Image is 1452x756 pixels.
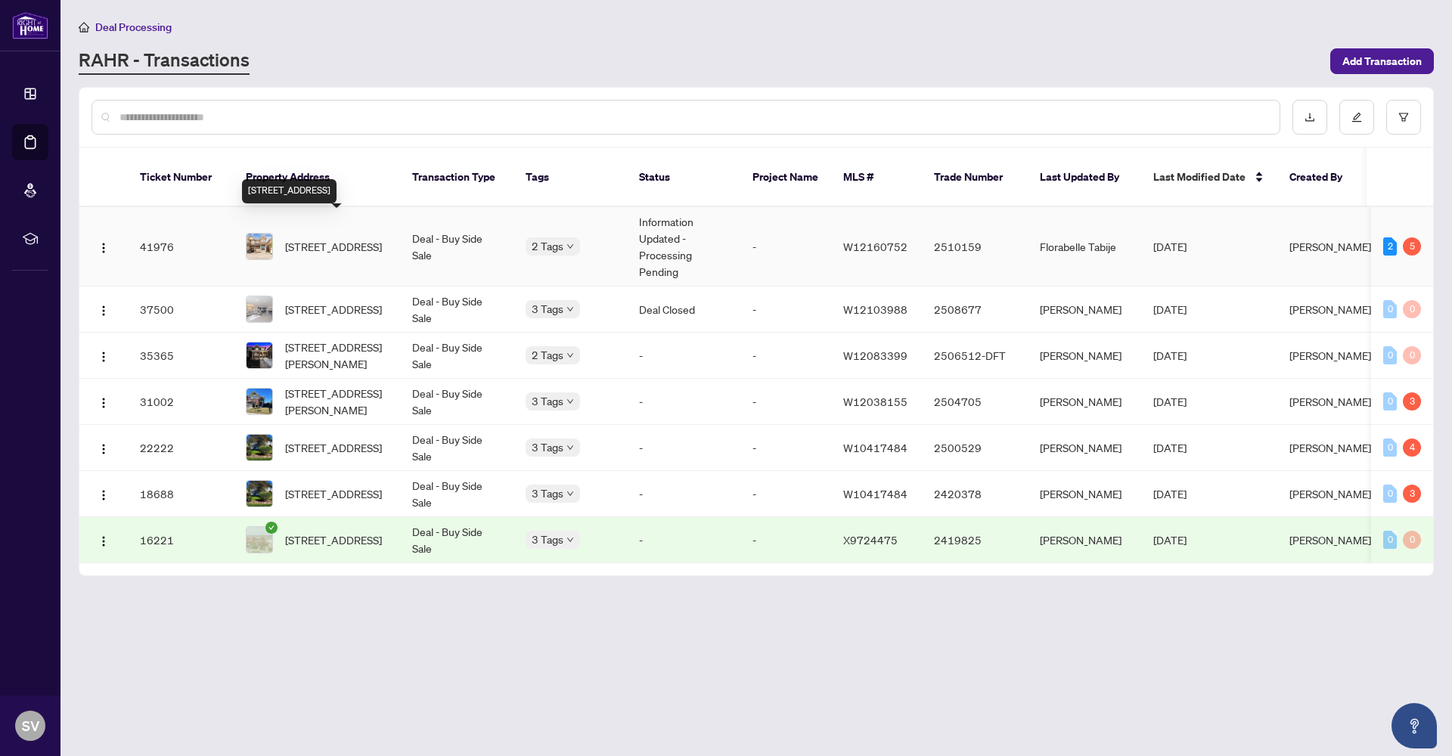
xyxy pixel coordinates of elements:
[22,715,39,736] span: SV
[740,379,831,425] td: -
[1153,487,1187,500] span: [DATE]
[1403,392,1421,411] div: 3
[843,441,907,454] span: W10417484
[1383,392,1397,411] div: 0
[532,485,563,502] span: 3 Tags
[400,287,513,333] td: Deal - Buy Side Sale
[922,333,1028,379] td: 2506512-DFT
[1305,112,1315,122] span: download
[12,11,48,39] img: logo
[532,531,563,548] span: 3 Tags
[400,379,513,425] td: Deal - Buy Side Sale
[128,517,234,563] td: 16221
[627,207,740,287] td: Information Updated - Processing Pending
[1028,148,1141,207] th: Last Updated By
[627,425,740,471] td: -
[247,234,272,259] img: thumbnail-img
[285,301,382,318] span: [STREET_ADDRESS]
[1398,112,1409,122] span: filter
[922,517,1028,563] td: 2419825
[400,471,513,517] td: Deal - Buy Side Sale
[843,240,907,253] span: W12160752
[922,148,1028,207] th: Trade Number
[1289,487,1371,500] span: [PERSON_NAME]
[92,482,116,506] button: Logo
[92,435,116,460] button: Logo
[128,148,234,207] th: Ticket Number
[627,379,740,425] td: -
[1391,703,1437,748] button: Open asap
[1153,441,1187,454] span: [DATE]
[566,444,574,451] span: down
[1289,395,1371,408] span: [PERSON_NAME]
[922,287,1028,333] td: 2508677
[285,238,382,255] span: [STREET_ADDRESS]
[922,425,1028,471] td: 2500529
[532,346,563,364] span: 2 Tags
[1383,438,1397,457] div: 0
[128,207,234,287] td: 41976
[532,438,563,456] span: 3 Tags
[247,342,272,368] img: thumbnail-img
[79,48,250,75] a: RAHR - Transactions
[1028,425,1141,471] td: [PERSON_NAME]
[234,148,400,207] th: Property Address
[566,243,574,250] span: down
[1153,240,1187,253] span: [DATE]
[1383,346,1397,364] div: 0
[1403,237,1421,256] div: 5
[247,435,272,460] img: thumbnail-img
[831,148,922,207] th: MLS #
[1153,395,1187,408] span: [DATE]
[627,333,740,379] td: -
[740,287,831,333] td: -
[92,528,116,552] button: Logo
[400,333,513,379] td: Deal - Buy Side Sale
[532,392,563,410] span: 3 Tags
[1028,287,1141,333] td: [PERSON_NAME]
[1403,438,1421,457] div: 4
[98,535,110,547] img: Logo
[1292,100,1327,135] button: download
[1277,148,1368,207] th: Created By
[566,536,574,544] span: down
[1289,302,1371,316] span: [PERSON_NAME]
[627,287,740,333] td: Deal Closed
[1028,333,1141,379] td: [PERSON_NAME]
[740,517,831,563] td: -
[247,481,272,507] img: thumbnail-img
[128,471,234,517] td: 18688
[740,207,831,287] td: -
[843,533,898,547] span: X9724475
[1028,517,1141,563] td: [PERSON_NAME]
[1403,485,1421,503] div: 3
[247,389,272,414] img: thumbnail-img
[128,425,234,471] td: 22222
[922,379,1028,425] td: 2504705
[843,395,907,408] span: W12038155
[285,439,382,456] span: [STREET_ADDRESS]
[400,517,513,563] td: Deal - Buy Side Sale
[1153,302,1187,316] span: [DATE]
[922,471,1028,517] td: 2420378
[1028,207,1141,287] td: Florabelle Tabije
[1383,485,1397,503] div: 0
[247,527,272,553] img: thumbnail-img
[1028,379,1141,425] td: [PERSON_NAME]
[247,296,272,322] img: thumbnail-img
[98,351,110,363] img: Logo
[265,522,278,534] span: check-circle
[128,287,234,333] td: 37500
[922,207,1028,287] td: 2510159
[740,425,831,471] td: -
[1289,441,1371,454] span: [PERSON_NAME]
[627,517,740,563] td: -
[532,237,563,255] span: 2 Tags
[1289,240,1371,253] span: [PERSON_NAME]
[1403,531,1421,549] div: 0
[285,385,388,418] span: [STREET_ADDRESS][PERSON_NAME]
[740,333,831,379] td: -
[843,349,907,362] span: W12083399
[566,305,574,313] span: down
[1153,349,1187,362] span: [DATE]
